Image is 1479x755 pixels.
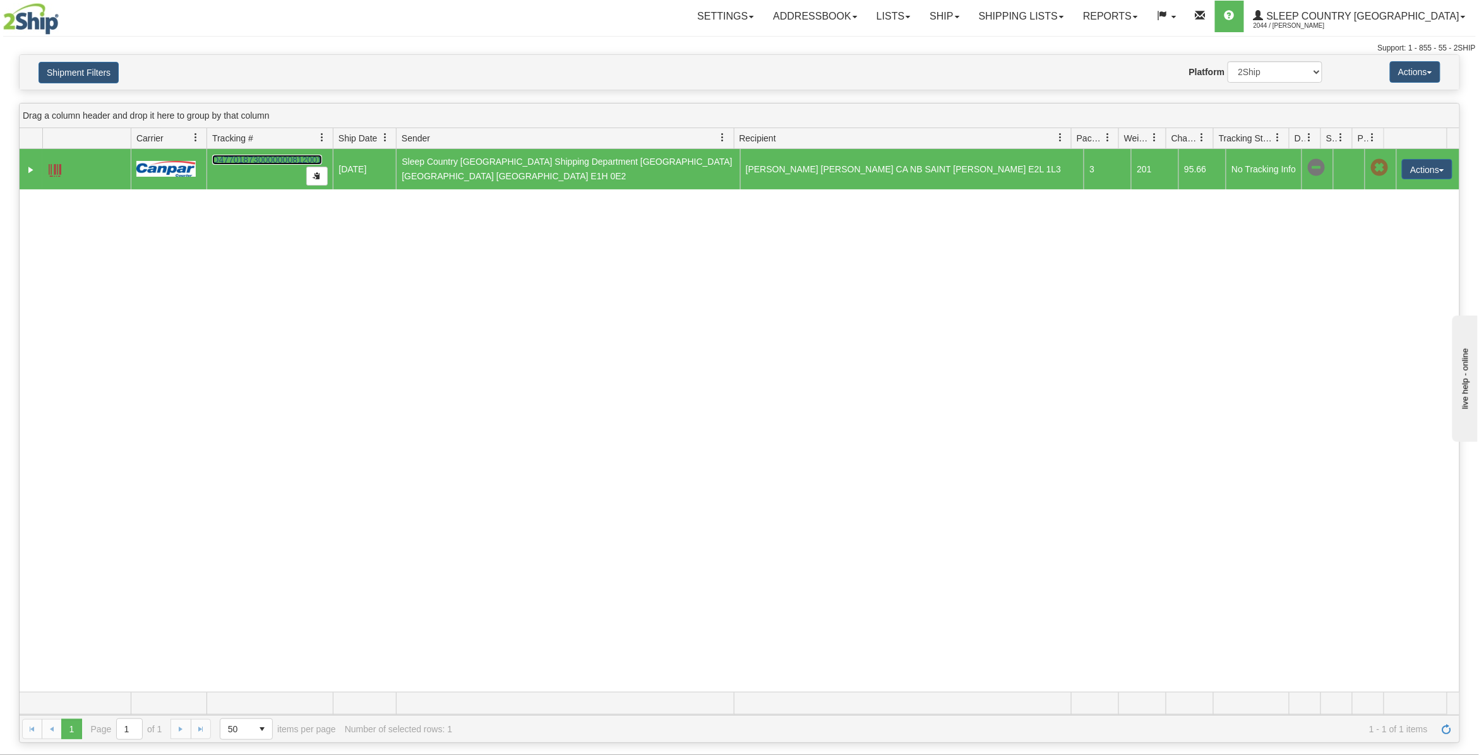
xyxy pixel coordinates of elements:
[1131,149,1178,189] td: 201
[739,132,776,145] span: Recipient
[1097,127,1118,148] a: Packages filter column settings
[1050,127,1071,148] a: Recipient filter column settings
[461,724,1428,734] span: 1 - 1 of 1 items
[1171,132,1198,145] span: Charge
[228,723,244,735] span: 50
[1124,132,1151,145] span: Weight
[867,1,920,32] a: Lists
[306,167,328,186] button: Copy to clipboard
[1192,127,1213,148] a: Charge filter column settings
[338,132,377,145] span: Ship Date
[1178,149,1226,189] td: 95.66
[1084,149,1131,189] td: 3
[311,127,333,148] a: Tracking # filter column settings
[1077,132,1103,145] span: Packages
[20,104,1459,128] div: grid grouping header
[712,127,734,148] a: Sender filter column settings
[220,718,336,740] span: items per page
[1264,11,1459,21] span: Sleep Country [GEOGRAPHIC_DATA]
[49,158,61,179] a: Label
[740,149,1084,189] td: [PERSON_NAME] [PERSON_NAME] CA NB SAINT [PERSON_NAME] E2L 1L3
[9,11,117,20] div: live help - online
[25,163,37,176] a: Expand
[396,149,740,189] td: Sleep Country [GEOGRAPHIC_DATA] Shipping Department [GEOGRAPHIC_DATA] [GEOGRAPHIC_DATA] [GEOGRAPH...
[185,127,207,148] a: Carrier filter column settings
[1219,132,1274,145] span: Tracking Status
[39,62,119,83] button: Shipment Filters
[136,161,196,177] img: 14 - Canpar
[1244,1,1475,32] a: Sleep Country [GEOGRAPHIC_DATA] 2044 / [PERSON_NAME]
[1450,313,1478,442] iframe: chat widget
[117,719,142,739] input: Page 1
[212,132,253,145] span: Tracking #
[1358,132,1368,145] span: Pickup Status
[763,1,867,32] a: Addressbook
[920,1,969,32] a: Ship
[91,718,162,740] span: Page of 1
[1402,159,1452,179] button: Actions
[1370,159,1388,177] span: Pickup Not Assigned
[1437,719,1457,739] a: Refresh
[345,724,452,734] div: Number of selected rows: 1
[252,719,272,739] span: select
[1299,127,1320,148] a: Delivery Status filter column settings
[402,132,430,145] span: Sender
[61,719,81,739] span: Page 1
[1189,66,1225,78] label: Platform
[1307,159,1325,177] span: No Tracking Info
[1226,149,1302,189] td: No Tracking Info
[1390,61,1440,83] button: Actions
[1331,127,1352,148] a: Shipment Issues filter column settings
[3,43,1476,54] div: Support: 1 - 855 - 55 - 2SHIP
[688,1,763,32] a: Settings
[1267,127,1289,148] a: Tracking Status filter column settings
[1326,132,1337,145] span: Shipment Issues
[136,132,164,145] span: Carrier
[969,1,1074,32] a: Shipping lists
[212,155,322,165] a: D477018730000000812001
[220,718,273,740] span: Page sizes drop down
[1295,132,1305,145] span: Delivery Status
[1144,127,1166,148] a: Weight filter column settings
[374,127,396,148] a: Ship Date filter column settings
[1362,127,1384,148] a: Pickup Status filter column settings
[3,3,59,35] img: logo2044.jpg
[1074,1,1147,32] a: Reports
[333,149,396,189] td: [DATE]
[1254,20,1348,32] span: 2044 / [PERSON_NAME]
